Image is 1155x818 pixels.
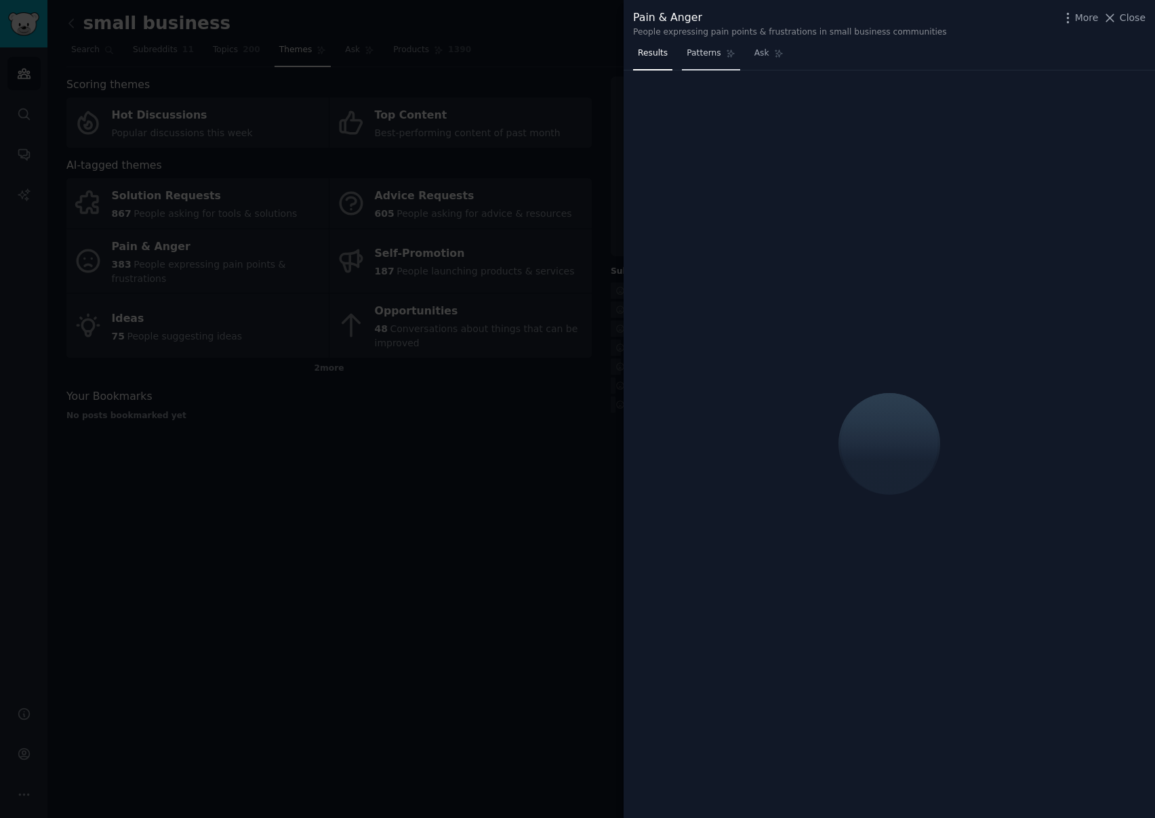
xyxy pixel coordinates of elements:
span: Ask [754,47,769,60]
span: Close [1120,11,1146,25]
button: Close [1103,11,1146,25]
button: More [1061,11,1099,25]
div: People expressing pain points & frustrations in small business communities [633,26,947,39]
a: Ask [750,43,788,70]
span: More [1075,11,1099,25]
span: Patterns [687,47,721,60]
span: Results [638,47,668,60]
a: Results [633,43,672,70]
a: Patterns [682,43,739,70]
div: Pain & Anger [633,9,947,26]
